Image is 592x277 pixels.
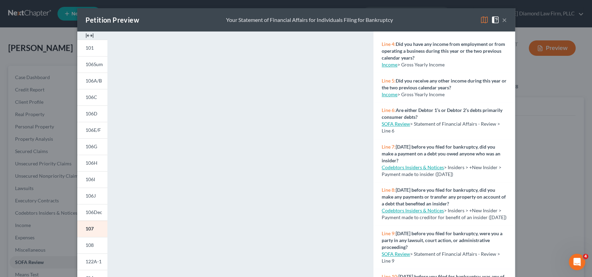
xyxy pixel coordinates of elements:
img: help-close-5ba153eb36485ed6c1ea00a893f15db1cb9b99d6cae46e1a8edb6c62d00a1a76.svg [491,16,499,24]
span: Line 8: [382,187,396,193]
button: Upload attachment [32,224,38,230]
span: 106Sum [85,61,103,67]
span: > Statement of Financial Affairs - Review > Line 6 [382,121,500,134]
div: 🚨ATTN: [GEOGRAPHIC_DATA] of [US_STATE]The court has added a new Credit Counseling Field that we n... [5,54,112,126]
strong: [DATE] before you filed for bankruptcy, did you make any payments or transfer any property on acc... [382,187,506,206]
strong: Are either Debtor 1’s or Debtor 2’s debts primarily consumer debts? [382,107,502,120]
a: 106Dec [77,204,107,221]
a: 106J [77,188,107,204]
textarea: Message… [6,210,131,222]
a: Codebtors Insiders & Notices [382,207,444,213]
a: 106E/F [77,122,107,138]
button: × [502,16,507,24]
h1: [PERSON_NAME] [33,3,78,9]
span: 106J [85,193,96,199]
a: 106Sum [77,56,107,73]
div: Close [120,3,132,15]
iframe: Intercom live chat [569,254,585,270]
strong: [DATE] before you filed for bankruptcy, did you make a payment on a debt you owed anyone who was ... [382,144,500,163]
span: 108 [85,242,94,248]
span: Line 9: [382,230,396,236]
span: > Statement of Financial Affairs - Review > Line 9 [382,251,500,264]
span: 106G [85,143,97,149]
a: 106I [77,171,107,188]
div: Petition Preview [85,15,139,25]
a: 106G [77,138,107,155]
span: Line 4: [382,41,396,47]
span: 122A-1 [85,259,102,264]
a: SOFA Review [382,121,410,127]
span: 106A/B [85,78,102,84]
button: Gif picker [22,224,27,230]
span: 106E/F [85,127,101,133]
div: [PERSON_NAME] • 15m ago [11,127,69,131]
a: 122A-1 [77,253,107,270]
a: Income [382,91,397,97]
span: 106D [85,111,97,116]
a: 106C [77,89,107,105]
span: 106C [85,94,97,100]
strong: [DATE] before you filed for bankruptcy, were you a party in any lawsuit, court action, or adminis... [382,230,502,250]
button: Emoji picker [11,224,16,230]
span: 107 [85,226,94,231]
div: Katie says… [5,54,131,141]
img: Profile image for Katie [19,4,30,15]
img: map-eea8200ae884c6f1103ae1953ef3d486a96c86aabb227e865a55264e3737af1f.svg [480,16,488,24]
button: Start recording [43,224,49,230]
p: Active 12h ago [33,9,66,15]
a: Codebtors Insiders & Notices [382,164,444,170]
span: 4 [583,254,588,259]
span: 106Dec [85,209,102,215]
b: 🚨ATTN: [GEOGRAPHIC_DATA] of [US_STATE] [11,58,97,71]
span: Line 5: [382,78,396,84]
strong: Did you receive any other income during this year or the two previous calendar years? [382,78,507,90]
img: expand-e0f6d898513216a626fdd78e52531dac95497ffd26381d4c15ee2fc46db09dca.svg [85,32,94,40]
div: Your Statement of Financial Affairs for Individuals Filing for Bankruptcy [226,16,393,24]
button: Home [107,3,120,16]
a: 101 [77,40,107,56]
span: 101 [85,45,94,51]
a: Income [382,62,397,67]
span: > Insiders > +New Insider > Payment made to insider ([DATE]) [382,164,501,177]
span: 106I [85,176,95,182]
button: go back [4,3,17,16]
a: SOFA Review [382,251,410,257]
strong: Did you have any income from employment or from operating a business during this year or the two ... [382,41,505,61]
span: > Insiders > +New Insider > Payment made to creditor for benefit of an insider ([DATE]) [382,207,507,220]
span: Line 7: [382,144,396,150]
a: 106H [77,155,107,171]
span: > Gross Yearly Income [397,62,445,67]
a: 106D [77,105,107,122]
span: Line 6: [382,107,396,113]
a: 106A/B [77,73,107,89]
button: Send a message… [117,222,128,232]
a: 107 [77,221,107,237]
span: 106H [85,160,97,166]
a: 108 [77,237,107,253]
span: > Gross Yearly Income [397,91,445,97]
div: The court has added a new Credit Counseling Field that we need to update upon filing. Please remo... [11,75,107,122]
